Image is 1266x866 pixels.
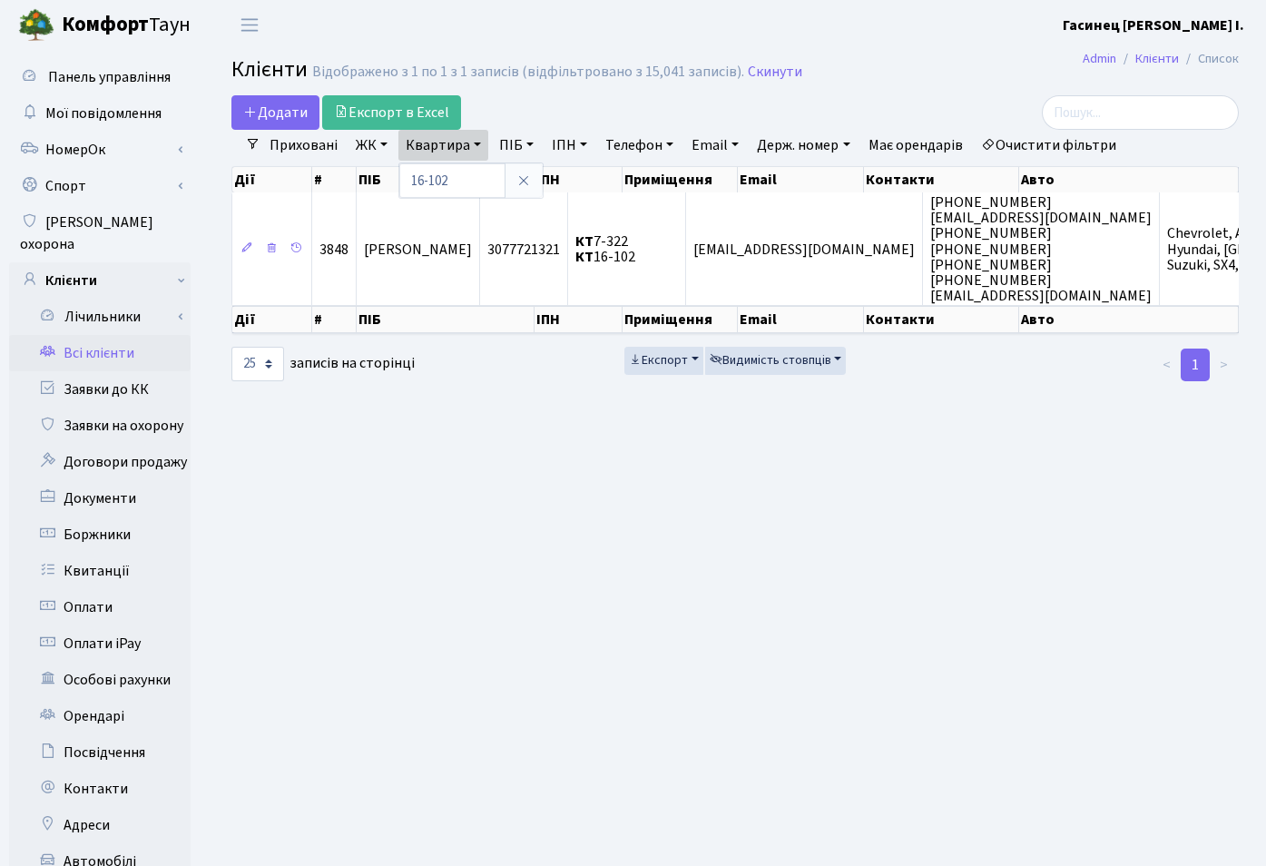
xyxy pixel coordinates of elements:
span: Додати [243,103,308,123]
th: Авто [1019,306,1239,333]
th: Email [738,306,864,333]
a: Договори продажу [9,444,191,480]
span: 3848 [319,240,348,260]
a: Приховані [262,130,345,161]
button: Видимість стовпців [705,347,847,375]
th: # [312,306,357,333]
a: Admin [1083,49,1116,68]
a: Спорт [9,168,191,204]
a: НомерОк [9,132,191,168]
a: Посвідчення [9,734,191,771]
a: Мої повідомлення [9,95,191,132]
th: ПІБ [357,306,535,333]
a: Має орендарів [861,130,970,161]
a: Клієнти [1135,49,1179,68]
a: [PERSON_NAME] охорона [9,204,191,262]
div: Відображено з 1 по 1 з 1 записів (відфільтровано з 15,041 записів). [312,64,744,81]
span: Видимість стовпців [710,351,831,369]
a: Очистити фільтри [974,130,1124,161]
span: [PHONE_NUMBER] [EMAIL_ADDRESS][DOMAIN_NAME] [PHONE_NUMBER] [PHONE_NUMBER] [PHONE_NUMBER] [PHONE_N... [930,192,1152,306]
a: Держ. номер [750,130,857,161]
a: Панель управління [9,59,191,95]
input: Пошук... [1042,95,1239,130]
span: Мої повідомлення [45,103,162,123]
th: Авто [1019,167,1239,192]
a: 1 [1181,349,1210,381]
a: Гасинец [PERSON_NAME] I. [1063,15,1244,36]
button: Переключити навігацію [227,10,272,40]
a: Клієнти [9,262,191,299]
a: Орендарі [9,698,191,734]
a: Лічильники [21,299,191,335]
a: Скинути [748,64,802,81]
img: logo.png [18,7,54,44]
a: Оплати [9,589,191,625]
a: Адреси [9,807,191,843]
b: Комфорт [62,10,149,39]
a: Всі клієнти [9,335,191,371]
th: Дії [232,167,312,192]
a: Email [684,130,746,161]
span: [EMAIL_ADDRESS][DOMAIN_NAME] [693,240,915,260]
th: Дії [232,306,312,333]
select: записів на сторінці [231,347,284,381]
a: Особові рахунки [9,662,191,698]
span: 7-322 16-102 [575,231,635,267]
span: Таун [62,10,191,41]
b: Гасинец [PERSON_NAME] I. [1063,15,1244,35]
a: Документи [9,480,191,517]
a: Квитанції [9,553,191,589]
nav: breadcrumb [1055,40,1266,78]
span: Клієнти [231,54,308,85]
a: Боржники [9,517,191,553]
a: Квартира [398,130,488,161]
span: Панель управління [48,67,171,87]
button: Експорт [624,347,703,375]
li: Список [1179,49,1239,69]
label: записів на сторінці [231,347,415,381]
a: ПІБ [492,130,541,161]
th: Контакти [864,167,1018,192]
a: Контакти [9,771,191,807]
th: Email [738,167,864,192]
b: КТ [575,247,594,267]
th: # [312,167,357,192]
a: Експорт в Excel [322,95,461,130]
a: ІПН [545,130,594,161]
a: Заявки на охорону [9,408,191,444]
th: Приміщення [623,167,738,192]
a: Додати [231,95,319,130]
a: Телефон [598,130,681,161]
span: 3077721321 [487,240,560,260]
span: Експорт [629,351,688,369]
a: Заявки до КК [9,371,191,408]
th: ПІБ [357,167,535,192]
span: [PERSON_NAME] [364,240,472,260]
a: ЖК [348,130,395,161]
th: ІПН [535,306,623,333]
th: Приміщення [623,306,738,333]
a: Оплати iPay [9,625,191,662]
th: Контакти [864,306,1018,333]
th: ІПН [535,167,623,192]
b: КТ [575,231,594,251]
